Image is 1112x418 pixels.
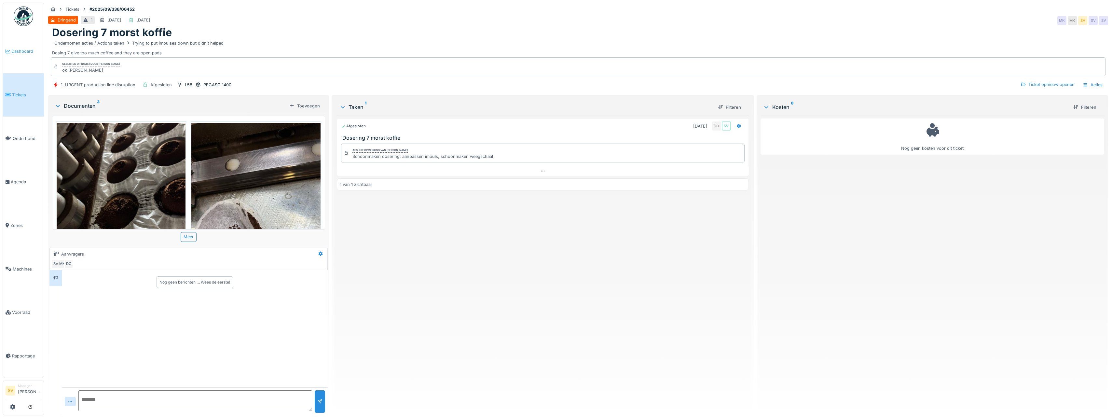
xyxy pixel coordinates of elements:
[136,17,150,23] div: [DATE]
[18,383,41,397] li: [PERSON_NAME]
[150,82,172,88] div: Afgesloten
[55,102,287,110] div: Documenten
[58,259,67,269] div: MK
[1089,16,1098,25] div: SV
[61,82,135,88] div: 1. URGENT production line disruption
[61,251,84,257] div: Aanvragers
[763,103,1068,111] div: Kosten
[712,121,721,131] div: DO
[1099,16,1108,25] div: SV
[11,179,41,185] span: Agenda
[91,17,92,23] div: 1
[342,135,746,141] h3: Dosering 7 morst koffie
[12,353,41,359] span: Rapportage
[12,92,41,98] span: Tickets
[185,82,192,88] div: L58
[1080,80,1105,90] div: Acties
[3,247,44,291] a: Machines
[3,117,44,160] a: Onderhoud
[340,181,372,188] div: 1 van 1 zichtbaar
[3,334,44,378] a: Rapportage
[3,291,44,334] a: Voorraad
[10,222,41,229] span: Zones
[3,160,44,204] a: Agenda
[3,73,44,117] a: Tickets
[352,148,408,153] div: Afsluit opmerking van [PERSON_NAME]
[52,39,1104,56] div: Dosing 7 give too much coffee and they are open pads
[12,309,41,315] span: Voorraad
[1078,16,1087,25] div: SV
[58,17,76,23] div: Dringend
[11,48,41,54] span: Dashboard
[1071,103,1099,112] div: Filteren
[339,103,713,111] div: Taken
[13,266,41,272] span: Machines
[3,30,44,73] a: Dashboard
[18,383,41,388] div: Manager
[693,123,707,129] div: [DATE]
[722,121,731,131] div: SV
[52,26,172,39] h1: Dosering 7 morst koffie
[765,121,1100,152] div: Nog geen kosten voor dit ticket
[791,103,794,111] sup: 0
[1018,80,1077,89] div: Ticket opnieuw openen
[87,6,137,12] strong: #2025/09/336/06452
[62,67,120,73] div: ok [PERSON_NAME]
[6,383,41,399] a: SV Manager[PERSON_NAME]
[3,204,44,247] a: Zones
[159,279,230,285] div: Nog geen berichten … Wees de eerste!
[65,6,79,12] div: Tickets
[352,153,493,160] div: Schoonmaken dosering, aanpassen impuls, schoonmaken weegschaal
[54,40,224,46] div: Ondernomen acties / Actions taken Trying to put impulses down but didn’t helped
[107,17,121,23] div: [DATE]
[287,102,323,110] div: Toevoegen
[715,103,744,112] div: Filteren
[365,103,366,111] sup: 1
[341,123,366,129] div: Afgesloten
[6,386,15,396] li: SV
[64,259,73,269] div: DO
[1068,16,1077,25] div: MK
[57,123,185,295] img: fqemcsk4hv5dq8hy5mtbnndi1mhr
[62,62,120,66] div: Gesloten op [DATE] door [PERSON_NAME]
[181,232,197,242] div: Meer
[14,7,33,26] img: Badge_color-CXgf-gQk.svg
[191,123,320,295] img: iockuucjdi7pv9ua0ujgqfxtt3z4
[97,102,100,110] sup: 3
[1057,16,1066,25] div: MK
[51,259,60,269] div: SV
[203,82,231,88] div: PEGASO 1400
[13,135,41,142] span: Onderhoud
